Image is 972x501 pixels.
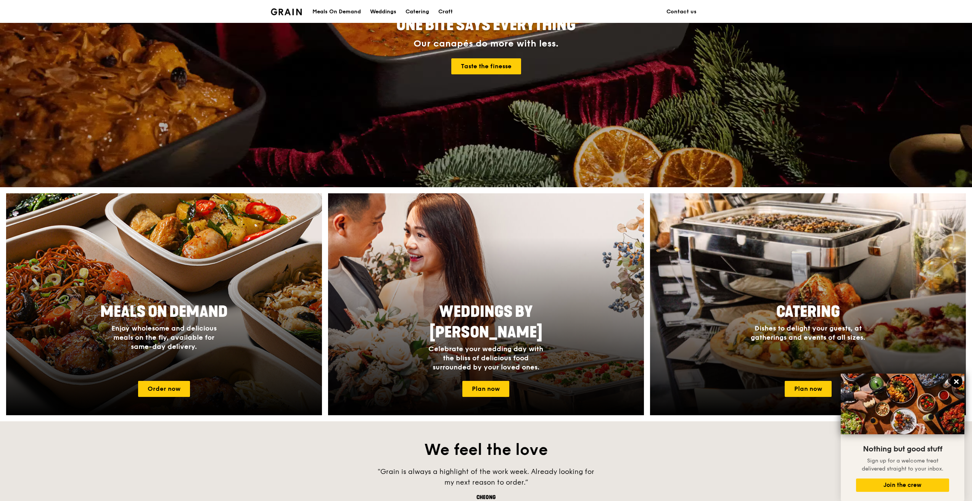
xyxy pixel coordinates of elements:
[328,193,644,415] img: weddings-card.4f3003b8.jpg
[650,193,966,415] a: CateringDishes to delight your guests, at gatherings and events of all sizes.Plan now
[365,0,401,23] a: Weddings
[372,466,600,488] div: "Grain is always a highlight of the work week. Already looking for my next reason to order.”
[401,0,434,23] a: Catering
[6,193,322,415] img: meals-on-demand-card.d2b6f6db.png
[863,445,942,454] span: Nothing but good stuff
[950,376,962,388] button: Close
[451,58,521,74] a: Taste the finesse
[862,458,943,472] span: Sign up for a welcome treat delivered straight to your inbox.
[856,479,949,492] button: Join the crew
[396,16,576,34] span: ONE BITE SAYS EVERYTHING
[349,39,623,49] div: Our canapés do more with less.
[776,303,840,321] span: Catering
[650,193,966,415] img: catering-card.e1cfaf3e.jpg
[462,381,509,397] a: Plan now
[434,0,457,23] a: Craft
[662,0,701,23] a: Contact us
[438,0,453,23] div: Craft
[406,0,429,23] div: Catering
[6,193,322,415] a: Meals On DemandEnjoy wholesome and delicious meals on the fly, available for same-day delivery.Or...
[312,0,361,23] div: Meals On Demand
[271,8,302,15] img: Grain
[370,0,396,23] div: Weddings
[138,381,190,397] a: Order now
[430,303,542,342] span: Weddings by [PERSON_NAME]
[841,374,964,434] img: DSC07876-Edit02-Large.jpeg
[428,345,543,371] span: Celebrate your wedding day with the bliss of delicious food surrounded by your loved ones.
[785,381,832,397] a: Plan now
[111,324,217,351] span: Enjoy wholesome and delicious meals on the fly, available for same-day delivery.
[100,303,228,321] span: Meals On Demand
[751,324,865,342] span: Dishes to delight your guests, at gatherings and events of all sizes.
[328,193,644,415] a: Weddings by [PERSON_NAME]Celebrate your wedding day with the bliss of delicious food surrounded b...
